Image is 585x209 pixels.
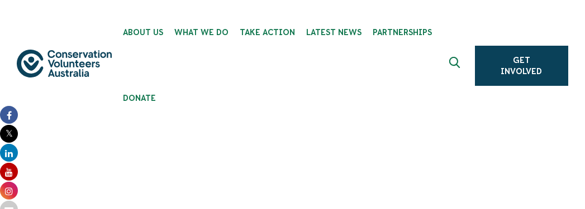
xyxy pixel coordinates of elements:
span: Take Action [240,28,295,37]
a: Get Involved [475,46,568,86]
span: Donate [123,94,156,103]
img: logo.svg [17,50,112,77]
span: What We Do [174,28,229,37]
span: Expand search box [449,57,463,75]
span: Partnerships [373,28,432,37]
span: Latest News [306,28,362,37]
span: About Us [123,28,163,37]
button: Expand search box Close search box [443,52,469,79]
